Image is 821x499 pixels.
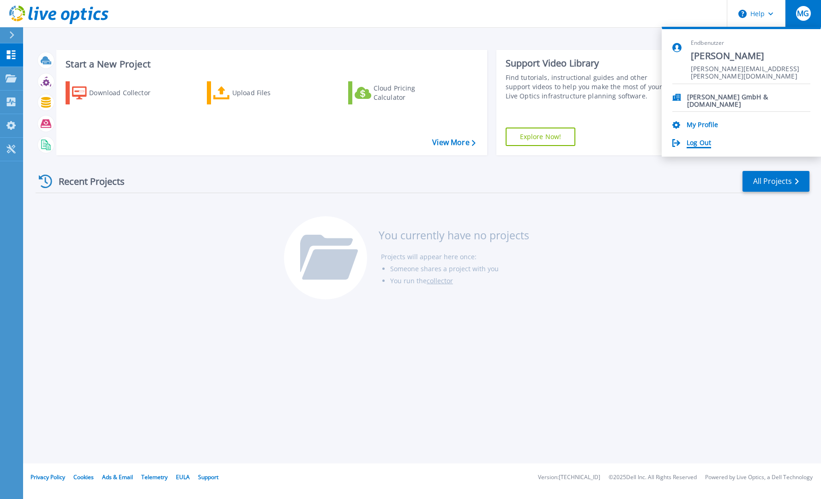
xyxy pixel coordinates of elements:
div: Recent Projects [36,170,137,193]
a: collector [427,276,453,285]
h3: Start a New Project [66,59,475,69]
a: Upload Files [207,81,310,104]
a: Telemetry [141,473,168,481]
a: Cookies [73,473,94,481]
span: MG [797,10,809,17]
span: [PERSON_NAME][EMAIL_ADDRESS][PERSON_NAME][DOMAIN_NAME] [691,65,810,74]
div: Support Video Library [506,57,664,69]
a: My Profile [687,121,718,130]
a: Privacy Policy [30,473,65,481]
a: Ads & Email [102,473,133,481]
div: Upload Files [232,84,306,102]
li: You run the [390,275,529,287]
li: Someone shares a project with you [390,263,529,275]
div: Download Collector [89,84,163,102]
li: Projects will appear here once: [381,251,529,263]
div: Find tutorials, instructional guides and other support videos to help you make the most of your L... [506,73,664,101]
a: Cloud Pricing Calculator [348,81,451,104]
a: Download Collector [66,81,169,104]
p: [PERSON_NAME] GmbH & [DOMAIN_NAME] [687,93,810,102]
li: © 2025 Dell Inc. All Rights Reserved [609,475,697,481]
h3: You currently have no projects [379,230,529,240]
a: EULA [176,473,190,481]
a: Log Out [687,139,711,148]
li: Version: [TECHNICAL_ID] [538,475,600,481]
a: Support [198,473,218,481]
span: [PERSON_NAME] [691,50,810,62]
span: Endbenutzer [691,39,810,47]
a: View More [432,138,475,147]
div: Cloud Pricing Calculator [374,84,447,102]
a: All Projects [743,171,809,192]
li: Powered by Live Optics, a Dell Technology [705,475,813,481]
a: Explore Now! [506,128,576,146]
